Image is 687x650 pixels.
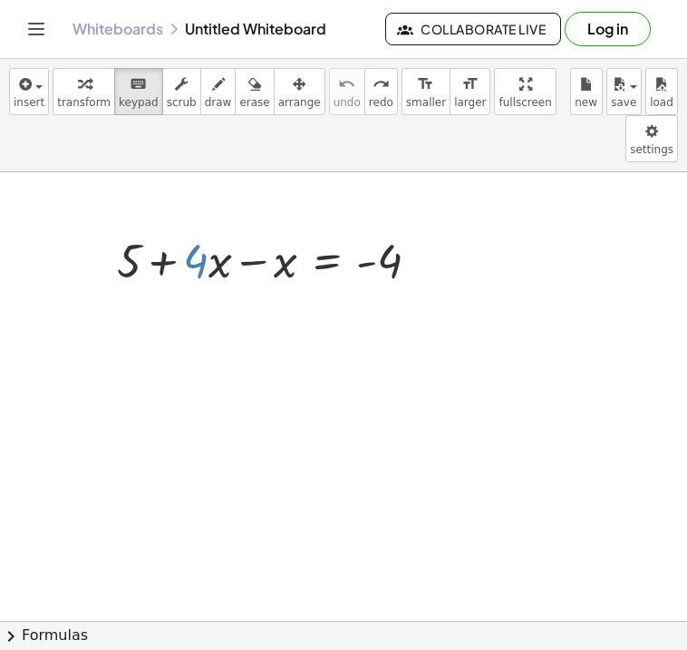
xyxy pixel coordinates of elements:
[454,96,486,109] span: larger
[645,68,678,115] button: load
[130,73,147,95] i: keyboard
[114,68,163,115] button: keyboardkeypad
[162,68,201,115] button: scrub
[73,20,163,38] a: Whiteboards
[630,143,673,156] span: settings
[570,68,603,115] button: new
[369,96,393,109] span: redo
[57,96,111,109] span: transform
[373,73,390,95] i: redo
[235,68,274,115] button: erase
[338,73,355,95] i: undo
[401,21,546,37] span: Collaborate Live
[278,96,321,109] span: arrange
[461,73,479,95] i: format_size
[239,96,269,109] span: erase
[650,96,673,109] span: load
[9,68,49,115] button: insert
[364,68,398,115] button: redoredo
[22,15,51,44] button: Toggle navigation
[200,68,237,115] button: draw
[334,96,361,109] span: undo
[575,96,597,109] span: new
[417,73,434,95] i: format_size
[53,68,115,115] button: transform
[565,12,651,46] button: Log in
[450,68,490,115] button: format_sizelarger
[606,68,642,115] button: save
[119,96,159,109] span: keypad
[402,68,450,115] button: format_sizesmaller
[274,68,325,115] button: arrange
[625,115,678,162] button: settings
[205,96,232,109] span: draw
[611,96,636,109] span: save
[14,96,44,109] span: insert
[498,96,551,109] span: fullscreen
[494,68,556,115] button: fullscreen
[329,68,365,115] button: undoundo
[167,96,197,109] span: scrub
[385,13,561,45] button: Collaborate Live
[406,96,446,109] span: smaller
